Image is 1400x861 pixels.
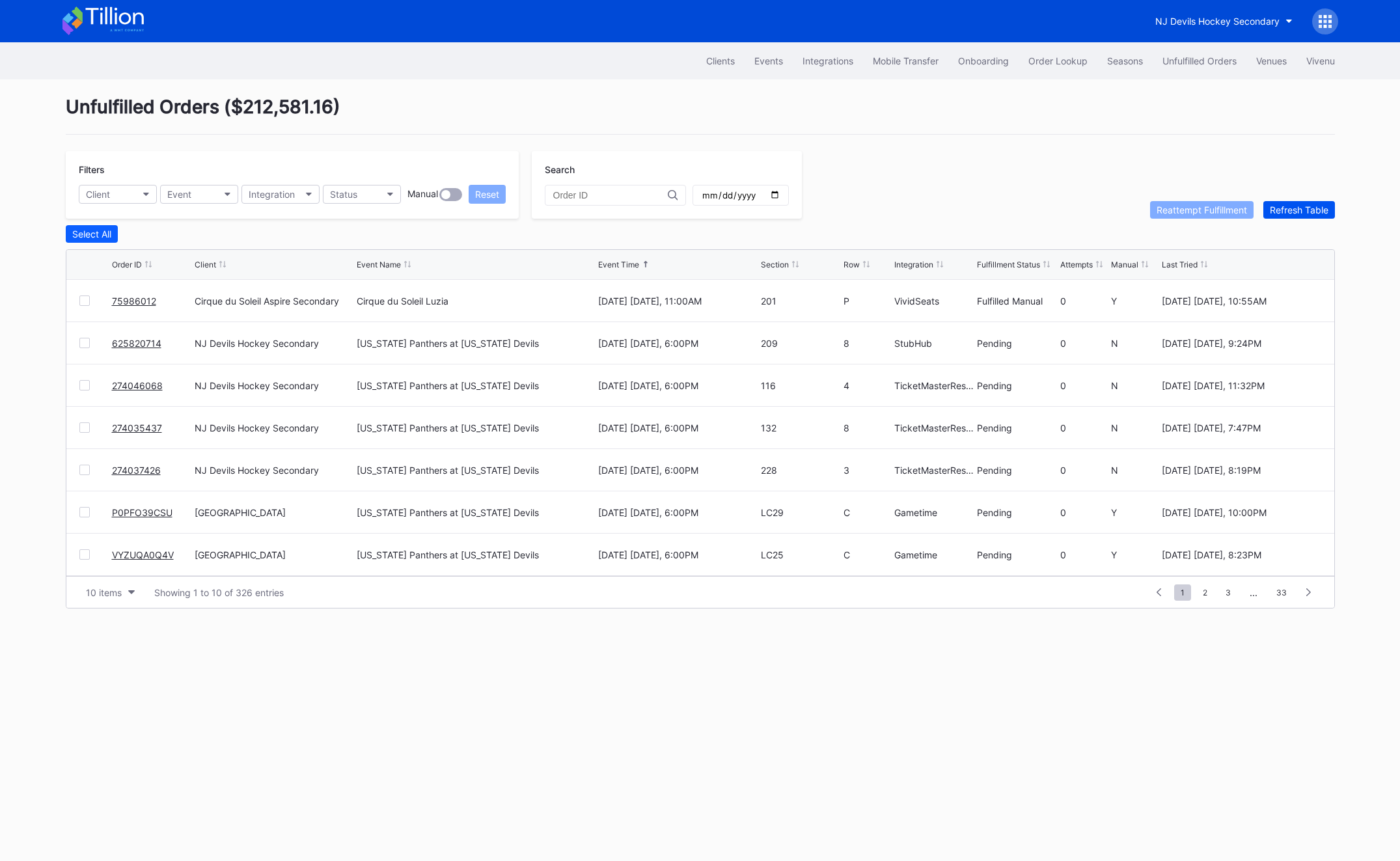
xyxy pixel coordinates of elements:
div: 0 [1060,507,1108,518]
div: Integration [894,260,933,269]
button: Event [160,185,238,204]
span: 2 [1196,584,1214,601]
div: Cirque du Soleil Luzia [357,295,448,307]
div: 3 [844,465,891,476]
div: [DATE] [DATE], 6:00PM [598,465,757,476]
button: Order Lookup [1019,49,1097,73]
button: Status [323,185,401,204]
div: NJ Devils Hockey Secondary [195,465,353,476]
div: [DATE] [DATE], 10:00PM [1162,507,1321,518]
div: 8 [844,422,891,433]
div: 8 [844,338,891,349]
button: 10 items [79,584,141,601]
div: Y [1111,549,1159,560]
div: [DATE] [DATE], 6:00PM [598,422,757,433]
div: Events [754,55,783,66]
div: Attempts [1060,260,1093,269]
div: N [1111,338,1159,349]
div: N [1111,380,1159,391]
button: Vivenu [1297,49,1345,73]
input: Order ID [553,190,668,200]
div: TicketMasterResale [894,465,974,476]
div: Pending [977,465,1056,476]
div: [US_STATE] Panthers at [US_STATE] Devils [357,549,539,560]
div: TicketMasterResale [894,380,974,391]
div: 0 [1060,380,1108,391]
button: Client [79,185,157,204]
div: Clients [706,55,735,66]
div: [US_STATE] Panthers at [US_STATE] Devils [357,507,539,518]
a: P0PFO39CSU [112,507,172,518]
div: Pending [977,338,1056,349]
div: Gametime [894,549,974,560]
a: 625820714 [112,338,161,349]
div: [DATE] [DATE], 6:00PM [598,380,757,391]
div: ... [1240,587,1267,598]
span: 3 [1219,584,1237,601]
div: N [1111,465,1159,476]
div: NJ Devils Hockey Secondary [195,338,353,349]
div: [GEOGRAPHIC_DATA] [195,507,353,518]
button: Integrations [793,49,863,73]
div: [DATE] [DATE], 8:23PM [1162,549,1321,560]
button: Select All [66,225,118,243]
span: 1 [1174,584,1191,601]
div: NJ Devils Hockey Secondary [195,380,353,391]
button: Unfulfilled Orders [1153,49,1246,73]
div: Mobile Transfer [873,55,939,66]
div: [DATE] [DATE], 11:00AM [598,295,757,307]
div: 0 [1060,549,1108,560]
div: Order ID [112,260,142,269]
a: Mobile Transfer [863,49,948,73]
div: Row [844,260,860,269]
div: 0 [1060,338,1108,349]
div: Manual [1111,260,1138,269]
div: 10 items [86,587,122,598]
div: Seasons [1107,55,1143,66]
div: Y [1111,295,1159,307]
div: Gametime [894,507,974,518]
div: Client [195,260,216,269]
div: C [844,507,891,518]
div: Event Name [357,260,401,269]
button: Refresh Table [1263,201,1335,219]
div: Pending [977,507,1056,518]
button: NJ Devils Hockey Secondary [1146,9,1302,33]
div: Client [86,189,110,200]
div: 0 [1060,465,1108,476]
button: Integration [241,185,320,204]
div: [DATE] [DATE], 6:00PM [598,338,757,349]
div: 201 [761,295,840,307]
div: Event Time [598,260,639,269]
a: 274037426 [112,465,161,476]
div: [US_STATE] Panthers at [US_STATE] Devils [357,465,539,476]
div: NJ Devils Hockey Secondary [1155,16,1280,27]
button: Venues [1246,49,1297,73]
button: Clients [696,49,745,73]
a: Events [745,49,793,73]
div: [US_STATE] Panthers at [US_STATE] Devils [357,338,539,349]
div: LC25 [761,549,840,560]
div: [DATE] [DATE], 10:55AM [1162,295,1321,307]
div: Venues [1256,55,1287,66]
div: P [844,295,891,307]
div: Event [167,189,191,200]
div: Section [761,260,789,269]
div: [US_STATE] Panthers at [US_STATE] Devils [357,380,539,391]
button: Onboarding [948,49,1019,73]
a: 75986012 [112,295,156,307]
div: Integrations [803,55,853,66]
a: VYZUQA0Q4V [112,549,174,560]
div: [DATE] [DATE], 11:32PM [1162,380,1321,391]
div: 4 [844,380,891,391]
div: 0 [1060,295,1108,307]
div: Pending [977,422,1056,433]
div: [DATE] [DATE], 6:00PM [598,507,757,518]
div: LC29 [761,507,840,518]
